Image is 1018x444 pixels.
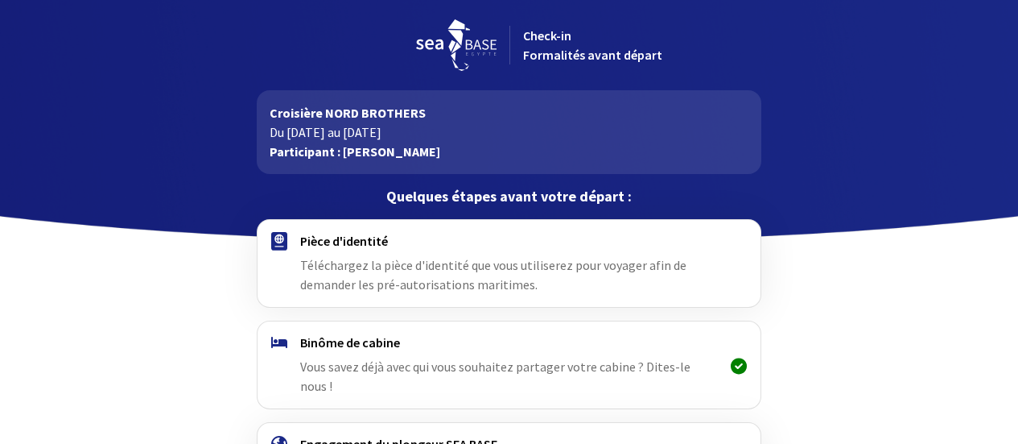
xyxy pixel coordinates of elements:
img: logo_seabase.svg [416,19,497,71]
span: Check-in Formalités avant départ [523,27,662,63]
span: Vous savez déjà avec qui vous souhaitez partager votre cabine ? Dites-le nous ! [300,359,690,394]
p: Croisière NORD BROTHERS [270,103,748,122]
span: Téléchargez la pièce d'identité que vous utiliserez pour voyager afin de demander les pré-autoris... [300,257,686,293]
img: binome.svg [271,337,287,348]
p: Du [DATE] au [DATE] [270,122,748,142]
p: Quelques étapes avant votre départ : [257,187,761,206]
h4: Pièce d'identité [300,233,718,249]
h4: Binôme de cabine [300,334,718,351]
img: passport.svg [271,232,287,251]
p: Participant : [PERSON_NAME] [270,142,748,161]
